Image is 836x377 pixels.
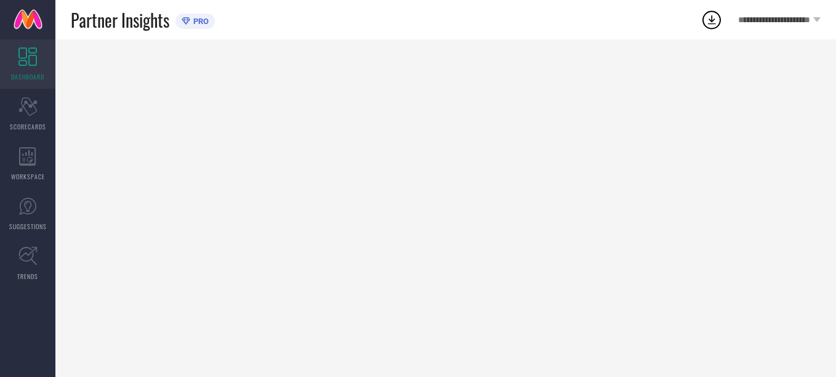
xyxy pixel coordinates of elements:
[11,72,44,81] span: DASHBOARD
[701,9,723,31] div: Open download list
[10,122,46,131] span: SCORECARDS
[17,272,38,281] span: TRENDS
[11,172,45,181] span: WORKSPACE
[190,17,209,26] span: PRO
[9,222,47,231] span: SUGGESTIONS
[71,7,169,33] span: Partner Insights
